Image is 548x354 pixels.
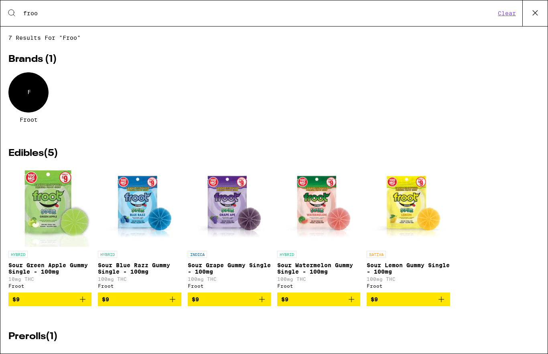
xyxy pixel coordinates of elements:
[367,276,450,282] p: 100mg THC
[192,296,199,303] span: $9
[188,283,271,289] div: Froot
[277,293,360,306] button: Add to bag
[8,149,540,158] h2: Edibles ( 5 )
[367,293,450,306] button: Add to bag
[188,166,271,247] img: Froot - Sour Grape Gummy Single - 100mg
[188,262,271,275] p: Sour Grape Gummy Single - 100mg
[12,296,20,303] span: $9
[20,117,38,123] span: Froot
[98,262,181,275] p: Sour Blue Razz Gummy Single - 100mg
[98,283,181,289] div: Froot
[277,283,360,289] div: Froot
[495,10,518,17] button: Clear
[98,166,181,247] img: Froot - Sour Blue Razz Gummy Single - 100mg
[277,262,360,275] p: Sour Watermelon Gummy Single - 100mg
[8,166,91,293] a: Open page for Sour Green Apple Gummy Single - 100mg from Froot
[102,296,109,303] span: $9
[188,166,271,293] a: Open page for Sour Grape Gummy Single - 100mg from Froot
[367,251,386,258] p: SATIVA
[8,35,540,41] span: 7 results for "froo"
[367,283,450,289] div: Froot
[8,251,28,258] p: HYBRID
[281,296,288,303] span: $9
[8,72,49,113] div: F
[10,166,90,247] img: Froot - Sour Green Apple Gummy Single - 100mg
[188,251,207,258] p: INDICA
[277,251,296,258] p: HYBRID
[8,276,91,282] p: 10mg THC
[8,283,91,289] div: Froot
[8,332,540,342] h2: Prerolls ( 1 )
[8,55,540,64] h2: Brands ( 1 )
[277,276,360,282] p: 100mg THC
[188,293,271,306] button: Add to bag
[367,262,450,275] p: Sour Lemon Gummy Single - 100mg
[367,166,450,293] a: Open page for Sour Lemon Gummy Single - 100mg from Froot
[98,251,117,258] p: HYBRID
[277,166,360,247] img: Froot - Sour Watermelon Gummy Single - 100mg
[277,166,360,293] a: Open page for Sour Watermelon Gummy Single - 100mg from Froot
[98,166,181,293] a: Open page for Sour Blue Razz Gummy Single - 100mg from Froot
[367,166,450,247] img: Froot - Sour Lemon Gummy Single - 100mg
[8,293,91,306] button: Add to bag
[98,293,181,306] button: Add to bag
[8,262,91,275] p: Sour Green Apple Gummy Single - 100mg
[23,10,495,17] input: Search the Eaze menu
[188,276,271,282] p: 100mg THC
[371,296,378,303] span: $9
[98,276,181,282] p: 100mg THC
